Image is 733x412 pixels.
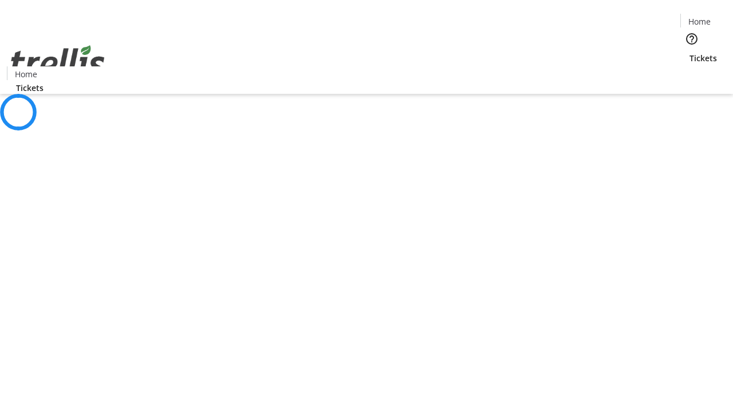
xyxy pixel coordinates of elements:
a: Tickets [680,52,726,64]
img: Orient E2E Organization qGbegImJ8M's Logo [7,33,109,90]
span: Home [15,68,37,80]
span: Home [688,15,711,27]
a: Home [681,15,718,27]
span: Tickets [689,52,717,64]
a: Tickets [7,82,53,94]
button: Cart [680,64,703,87]
span: Tickets [16,82,44,94]
button: Help [680,27,703,50]
a: Home [7,68,44,80]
